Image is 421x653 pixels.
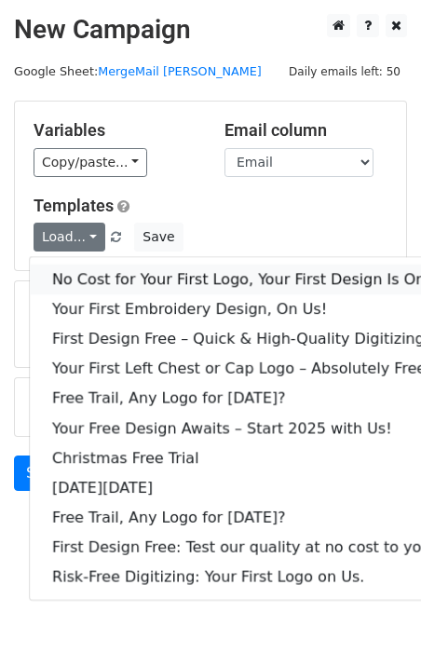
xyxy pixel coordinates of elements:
[282,64,407,78] a: Daily emails left: 50
[14,14,407,46] h2: New Campaign
[134,223,183,252] button: Save
[34,196,114,215] a: Templates
[34,148,147,177] a: Copy/paste...
[14,456,75,491] a: Send
[282,61,407,82] span: Daily emails left: 50
[224,120,387,141] h5: Email column
[98,64,262,78] a: MergeMail [PERSON_NAME]
[34,223,105,252] a: Load...
[34,120,197,141] h5: Variables
[14,64,262,78] small: Google Sheet:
